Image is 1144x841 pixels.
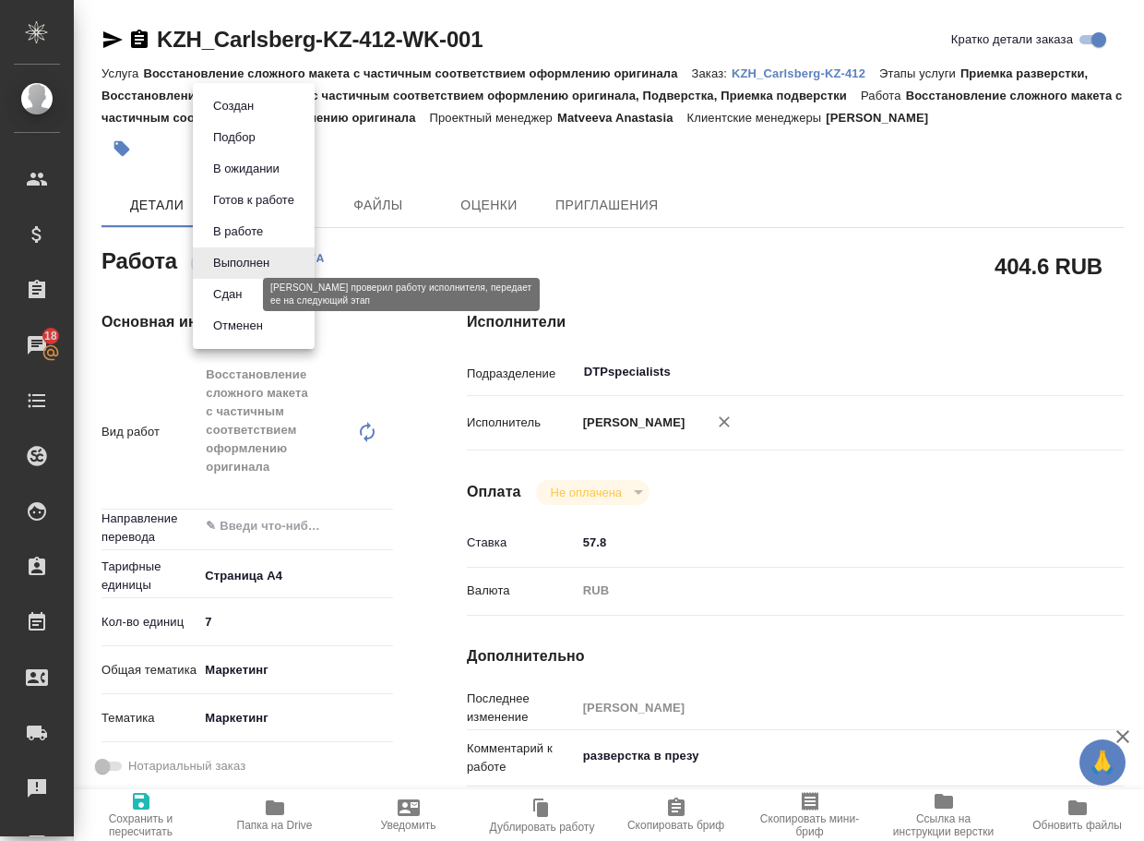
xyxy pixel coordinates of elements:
button: Сдан [208,284,247,305]
button: Готов к работе [208,190,300,210]
button: В работе [208,222,268,242]
button: Создан [208,96,259,116]
button: Отменен [208,316,268,336]
button: Выполнен [208,253,275,273]
button: Подбор [208,127,261,148]
button: В ожидании [208,159,285,179]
